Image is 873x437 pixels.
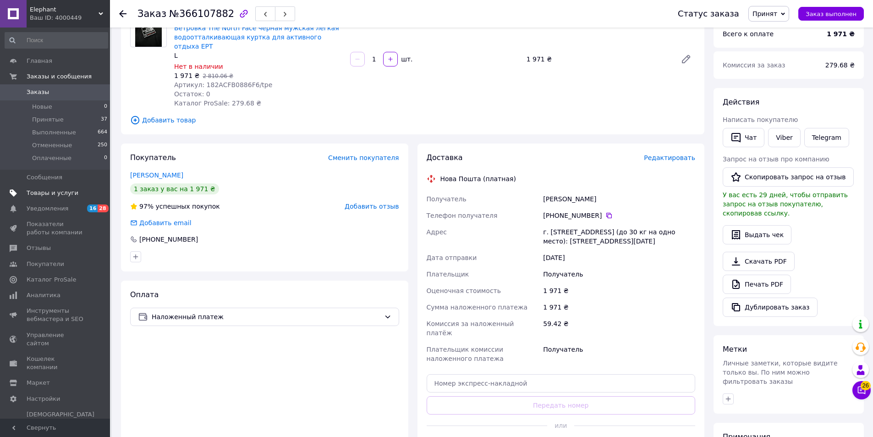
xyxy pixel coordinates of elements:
[27,244,51,252] span: Отзывы
[427,346,504,362] span: Плательщик комиссии наложенного платежа
[174,51,343,60] div: L
[98,141,107,149] span: 250
[541,249,697,266] div: [DATE]
[174,81,272,89] span: Артикул: 182ACFB0886F6/tpe
[32,116,64,124] span: Принятые
[27,57,52,65] span: Главная
[174,90,210,98] span: Остаток: 0
[30,14,110,22] div: Ваш ID: 4000449
[427,195,467,203] span: Получатель
[137,8,166,19] span: Заказ
[32,128,76,137] span: Выполненные
[543,211,695,220] div: [PHONE_NUMBER]
[541,299,697,315] div: 1 971 ₴
[804,128,849,147] a: Telegram
[723,61,785,69] span: Комиссия за заказ
[427,254,477,261] span: Дата отправки
[119,9,126,18] div: Вернуться назад
[135,11,162,47] img: Ветровка The North Face черная мужская легкая водоотталкивающая куртка для активного отдыха EPT
[130,115,695,125] span: Добавить товар
[130,171,183,179] a: [PERSON_NAME]
[541,224,697,249] div: г. [STREET_ADDRESS] (до 30 кг на одно место): [STREET_ADDRESS][DATE]
[541,282,697,299] div: 1 971 ₴
[174,100,261,107] span: Каталог ProSale: 279.68 ₴
[98,205,108,212] span: 28
[723,191,848,217] span: У вас есть 29 дней, чтобы отправить запрос на отзыв покупателю, скопировав ссылку.
[541,266,697,282] div: Получатель
[30,6,99,14] span: Elephant
[427,287,501,294] span: Оценочная стоимость
[678,9,739,18] div: Статус заказа
[27,72,92,81] span: Заказы и сообщения
[861,381,871,390] span: 26
[723,128,764,147] button: Чат
[101,116,107,124] span: 37
[27,355,85,371] span: Кошелек компании
[138,218,192,227] div: Добавить email
[852,381,871,399] button: Чат с покупателем26
[139,203,154,210] span: 97%
[399,55,413,64] div: шт.
[427,228,447,236] span: Адрес
[723,225,791,244] button: Выдать чек
[27,395,60,403] span: Настройки
[723,98,759,106] span: Действия
[27,220,85,237] span: Показатели работы компании
[27,307,85,323] span: Инструменты вебмастера и SEO
[752,10,777,17] span: Принят
[27,205,68,213] span: Уведомления
[768,128,800,147] a: Viber
[723,275,791,294] a: Печать PDF
[723,252,795,271] a: Скачать PDF
[27,291,60,299] span: Аналитика
[27,88,49,96] span: Заказы
[827,30,855,38] b: 1 971 ₴
[203,73,233,79] span: 2 810.06 ₴
[723,167,854,187] button: Скопировать запрос на отзыв
[427,374,696,393] input: Номер экспресс-накладной
[723,116,798,123] span: Написать покупателю
[723,345,747,354] span: Метки
[174,63,223,70] span: Нет в наличии
[547,421,574,430] span: или
[328,154,399,161] span: Сменить покупателя
[723,30,774,38] span: Всего к оплате
[345,203,399,210] span: Добавить отзыв
[130,290,159,299] span: Оплата
[723,360,838,385] span: Личные заметки, которые видите только вы. По ним можно фильтровать заказы
[541,341,697,367] div: Получатель
[427,271,469,278] span: Плательщик
[806,11,857,17] span: Заказ выполнен
[798,7,864,21] button: Заказ выполнен
[5,32,108,49] input: Поиск
[27,173,62,182] span: Сообщения
[138,235,199,244] div: [PHONE_NUMBER]
[130,202,220,211] div: успешных покупок
[174,72,199,79] span: 1 971 ₴
[129,218,192,227] div: Добавить email
[427,304,528,311] span: Сумма наложенного платежа
[27,410,94,436] span: [DEMOGRAPHIC_DATA] и счета
[104,103,107,111] span: 0
[723,155,829,163] span: Запрос на отзыв про компанию
[130,183,219,194] div: 1 заказ у вас на 1 971 ₴
[541,191,697,207] div: [PERSON_NAME]
[523,53,673,66] div: 1 971 ₴
[27,331,85,348] span: Управление сайтом
[98,128,107,137] span: 664
[32,141,72,149] span: Отмененные
[723,298,818,317] button: Дублировать заказ
[27,189,78,197] span: Товары и услуги
[677,50,695,68] a: Редактировать
[27,260,64,268] span: Покупатели
[541,315,697,341] div: 59.42 ₴
[32,154,71,162] span: Оплаченные
[174,24,339,50] a: Ветровка The North Face черная мужская легкая водоотталкивающая куртка для активного отдыха EPT
[427,320,514,337] span: Комиссия за наложенный платёж
[438,174,518,183] div: Нова Пошта (платная)
[130,153,176,162] span: Покупатель
[825,61,855,69] span: 279.68 ₴
[27,379,50,387] span: Маркет
[87,205,98,212] span: 16
[152,312,380,322] span: Наложенный платеж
